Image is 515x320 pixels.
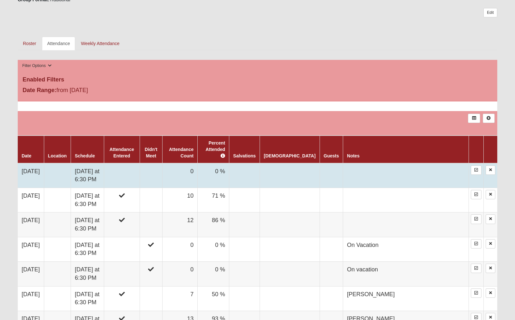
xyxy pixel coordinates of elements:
[145,147,157,158] a: Didn't Meet
[198,163,229,188] td: 0 %
[18,212,44,237] td: [DATE]
[486,190,495,199] a: Delete
[198,237,229,261] td: 0 %
[18,262,44,286] td: [DATE]
[18,188,44,212] td: [DATE]
[71,262,104,286] td: [DATE] at 6:30 PM
[471,264,481,273] a: Enter Attendance
[471,214,481,224] a: Enter Attendance
[71,212,104,237] td: [DATE] at 6:30 PM
[163,188,198,212] td: 10
[205,140,225,158] a: Percent Attended
[71,286,104,311] td: [DATE] at 6:30 PM
[75,153,95,158] a: Schedule
[18,237,44,261] td: [DATE]
[198,262,229,286] td: 0 %
[229,136,260,163] th: Salvations
[42,37,75,50] a: Attendance
[343,237,469,261] td: On Vacation
[260,136,320,163] th: [DEMOGRAPHIC_DATA]
[471,239,481,249] a: Enter Attendance
[347,153,360,158] a: Notes
[18,286,44,311] td: [DATE]
[471,165,481,175] a: Enter Attendance
[343,262,469,286] td: On vacation
[18,86,178,96] div: from [DATE]
[76,37,125,50] a: Weekly Attendance
[48,153,67,158] a: Location
[486,214,495,224] a: Delete
[23,76,492,83] h4: Enabled Filters
[23,86,56,95] label: Date Range:
[18,37,41,50] a: Roster
[343,286,469,311] td: [PERSON_NAME]
[169,147,193,158] a: Attendance Count
[163,262,198,286] td: 0
[163,163,198,188] td: 0
[163,212,198,237] td: 12
[198,188,229,212] td: 71 %
[486,165,495,175] a: Delete
[483,114,495,123] a: Alt+N
[471,190,481,199] a: Enter Attendance
[198,286,229,311] td: 50 %
[163,286,198,311] td: 7
[71,237,104,261] td: [DATE] at 6:30 PM
[71,188,104,212] td: [DATE] at 6:30 PM
[320,136,343,163] th: Guests
[471,288,481,298] a: Enter Attendance
[483,8,497,17] a: Edit
[486,264,495,273] a: Delete
[22,153,31,158] a: Date
[163,237,198,261] td: 0
[468,114,480,123] a: Export to Excel
[486,288,495,298] a: Delete
[486,239,495,249] a: Delete
[18,163,44,188] td: [DATE]
[20,62,54,69] button: Filter Options
[109,147,134,158] a: Attendance Entered
[71,163,104,188] td: [DATE] at 6:30 PM
[198,212,229,237] td: 86 %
